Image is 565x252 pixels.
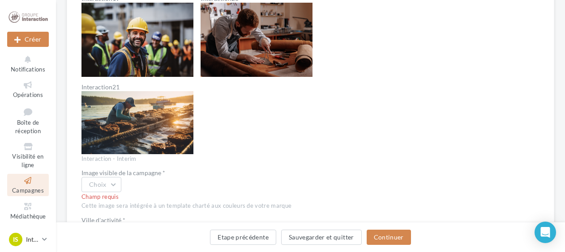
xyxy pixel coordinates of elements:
[11,66,45,73] span: Notifications
[7,200,49,222] a: Médiathèque
[10,213,46,220] span: Médiathèque
[367,230,411,245] button: Continuer
[26,235,39,244] p: Interaction ST ETIENNE
[7,174,49,196] a: Campagnes
[81,84,193,90] label: Interaction21
[81,177,121,192] button: Choix
[81,202,345,210] div: Cette image sera intégrée à un template charté aux couleurs de votre marque
[7,231,49,248] a: IS Interaction ST ETIENNE
[535,222,556,243] div: Open Intercom Messenger
[7,104,49,137] a: Boîte de réception
[13,91,43,98] span: Opérations
[7,78,49,100] a: Opérations
[81,217,338,223] label: Ville d'activité *
[81,170,345,176] div: Image visible de la campagne *
[81,3,193,77] img: Interaction19
[13,235,18,244] span: IS
[81,155,345,163] div: Interaction - Interim
[81,91,193,154] img: Interaction21
[210,230,276,245] button: Etape précédente
[281,230,362,245] button: Sauvegarder et quitter
[12,187,44,194] span: Campagnes
[201,3,312,77] img: Interaction20
[7,53,49,75] button: Notifications
[7,32,49,47] button: Créer
[15,119,41,134] span: Boîte de réception
[12,153,43,168] span: Visibilité en ligne
[81,193,345,201] div: Champ requis
[7,140,49,170] a: Visibilité en ligne
[7,32,49,47] div: Nouvelle campagne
